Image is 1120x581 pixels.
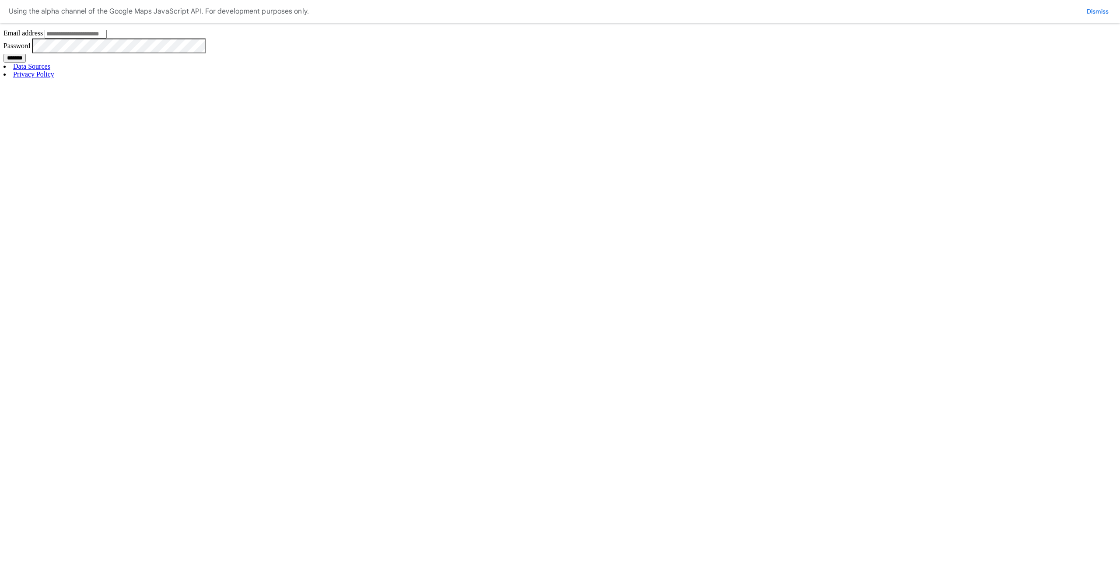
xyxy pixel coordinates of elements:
[3,29,43,37] label: Email address
[9,5,309,17] div: Using the alpha channel of the Google Maps JavaScript API. For development purposes only.
[3,42,30,49] label: Password
[13,70,54,78] a: Privacy Policy
[1084,7,1111,16] button: Dismiss
[13,63,50,70] a: Data Sources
